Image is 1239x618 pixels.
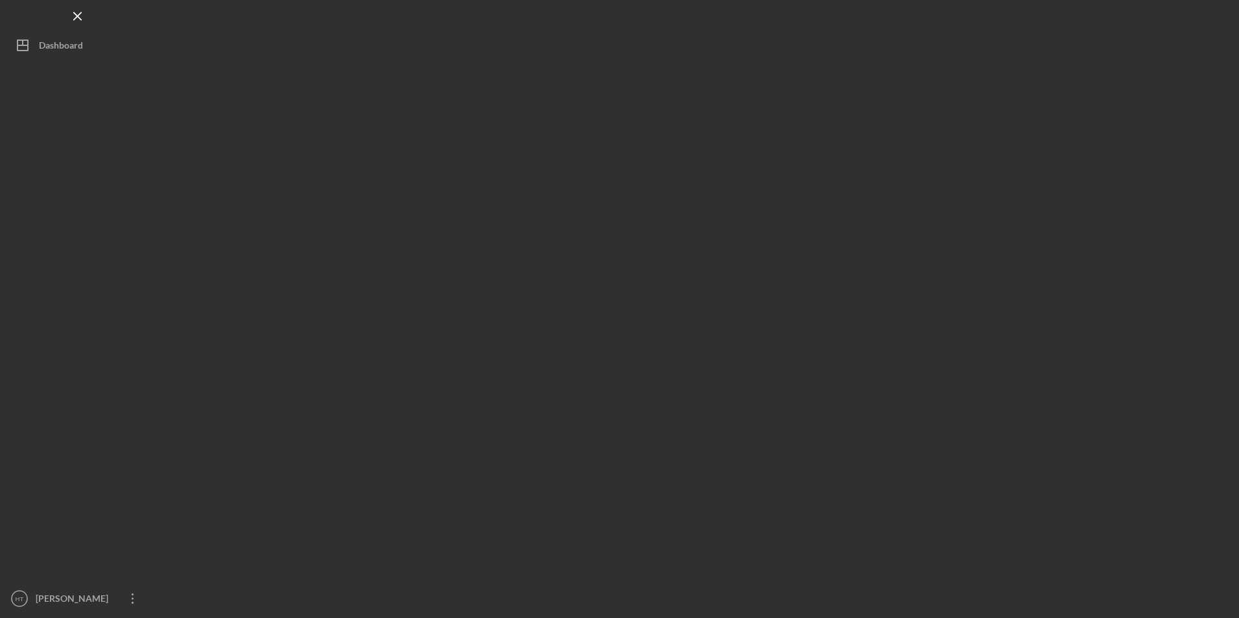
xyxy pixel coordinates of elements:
[32,586,117,615] div: [PERSON_NAME]
[39,32,83,62] div: Dashboard
[16,595,24,602] text: HT
[6,586,149,612] button: HT[PERSON_NAME]
[6,32,149,58] button: Dashboard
